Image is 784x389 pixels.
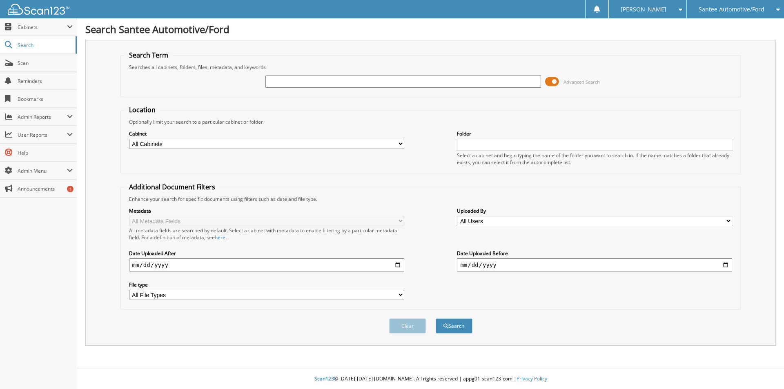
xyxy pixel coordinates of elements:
[77,369,784,389] div: © [DATE]-[DATE] [DOMAIN_NAME]. All rights reserved | appg01-scan123-com |
[18,42,71,49] span: Search
[125,51,172,60] legend: Search Term
[457,207,732,214] label: Uploaded By
[389,318,426,333] button: Clear
[129,227,404,241] div: All metadata fields are searched by default. Select a cabinet with metadata to enable filtering b...
[129,258,404,271] input: start
[18,131,67,138] span: User Reports
[743,350,784,389] iframe: Chat Widget
[621,7,666,12] span: [PERSON_NAME]
[18,149,73,156] span: Help
[129,207,404,214] label: Metadata
[18,185,73,192] span: Announcements
[85,22,776,36] h1: Search Santee Automotive/Ford
[457,250,732,257] label: Date Uploaded Before
[314,375,334,382] span: Scan123
[457,130,732,137] label: Folder
[125,196,737,202] div: Enhance your search for specific documents using filters such as date and file type.
[18,78,73,84] span: Reminders
[129,281,404,288] label: File type
[129,250,404,257] label: Date Uploaded After
[8,4,69,15] img: scan123-logo-white.svg
[563,79,600,85] span: Advanced Search
[457,152,732,166] div: Select a cabinet and begin typing the name of the folder you want to search in. If the name match...
[215,234,225,241] a: here
[125,118,737,125] div: Optionally limit your search to a particular cabinet or folder
[18,60,73,67] span: Scan
[18,113,67,120] span: Admin Reports
[125,105,160,114] legend: Location
[67,186,73,192] div: 1
[436,318,472,333] button: Search
[18,167,67,174] span: Admin Menu
[517,375,547,382] a: Privacy Policy
[125,182,219,191] legend: Additional Document Filters
[18,96,73,102] span: Bookmarks
[699,7,764,12] span: Santee Automotive/Ford
[457,258,732,271] input: end
[129,130,404,137] label: Cabinet
[125,64,737,71] div: Searches all cabinets, folders, files, metadata, and keywords
[18,24,67,31] span: Cabinets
